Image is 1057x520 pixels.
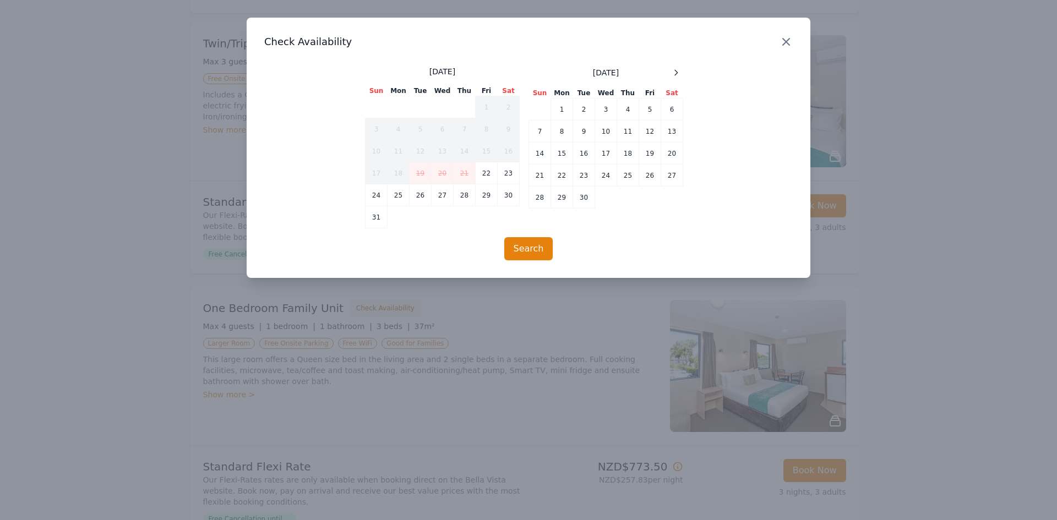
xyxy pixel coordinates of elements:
td: 17 [366,162,388,184]
td: 22 [476,162,498,184]
th: Mon [551,88,573,98]
td: 23 [573,165,595,187]
td: 17 [595,143,617,165]
td: 1 [476,96,498,118]
td: 15 [551,143,573,165]
th: Tue [410,86,432,96]
td: 9 [498,118,520,140]
td: 25 [388,184,410,206]
td: 18 [617,143,639,165]
td: 4 [617,98,639,121]
td: 31 [366,206,388,228]
th: Thu [617,88,639,98]
td: 16 [498,140,520,162]
td: 19 [410,162,432,184]
td: 21 [454,162,476,184]
span: [DATE] [429,66,455,77]
td: 8 [476,118,498,140]
td: 26 [410,184,432,206]
td: 5 [410,118,432,140]
td: 15 [476,140,498,162]
td: 13 [432,140,454,162]
td: 30 [573,187,595,209]
td: 2 [498,96,520,118]
td: 27 [661,165,683,187]
td: 18 [388,162,410,184]
td: 8 [551,121,573,143]
td: 19 [639,143,661,165]
td: 21 [529,165,551,187]
td: 25 [617,165,639,187]
th: Sat [661,88,683,98]
th: Wed [432,86,454,96]
td: 22 [551,165,573,187]
td: 29 [551,187,573,209]
th: Sat [498,86,520,96]
td: 6 [432,118,454,140]
td: 20 [432,162,454,184]
td: 9 [573,121,595,143]
td: 24 [595,165,617,187]
th: Thu [454,86,476,96]
td: 13 [661,121,683,143]
td: 3 [366,118,388,140]
th: Wed [595,88,617,98]
td: 6 [661,98,683,121]
td: 14 [529,143,551,165]
td: 28 [454,184,476,206]
td: 11 [617,121,639,143]
td: 16 [573,143,595,165]
td: 7 [454,118,476,140]
td: 20 [661,143,683,165]
td: 7 [529,121,551,143]
td: 24 [366,184,388,206]
td: 10 [595,121,617,143]
td: 26 [639,165,661,187]
th: Fri [476,86,498,96]
td: 10 [366,140,388,162]
td: 4 [388,118,410,140]
span: [DATE] [593,67,619,78]
h3: Check Availability [264,35,793,48]
th: Tue [573,88,595,98]
td: 1 [551,98,573,121]
td: 28 [529,187,551,209]
td: 3 [595,98,617,121]
button: Search [504,237,553,260]
th: Fri [639,88,661,98]
th: Sun [366,86,388,96]
td: 11 [388,140,410,162]
td: 29 [476,184,498,206]
td: 5 [639,98,661,121]
td: 12 [639,121,661,143]
td: 30 [498,184,520,206]
th: Mon [388,86,410,96]
td: 23 [498,162,520,184]
td: 2 [573,98,595,121]
th: Sun [529,88,551,98]
td: 14 [454,140,476,162]
td: 12 [410,140,432,162]
td: 27 [432,184,454,206]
